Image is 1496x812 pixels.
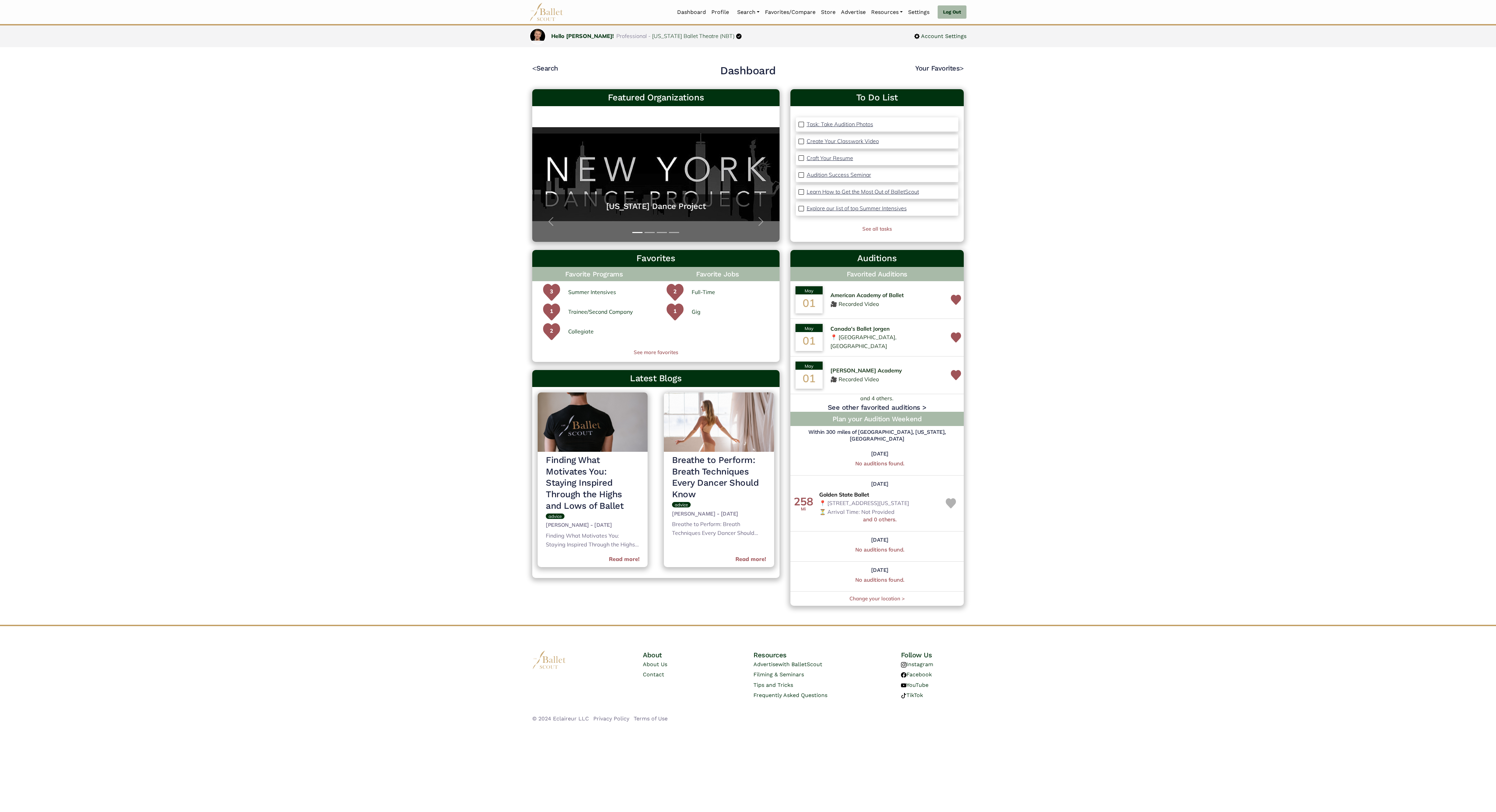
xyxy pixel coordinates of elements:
td: 📍 [GEOGRAPHIC_DATA], [GEOGRAPHIC_DATA] [828,319,948,356]
div: 01 [795,294,823,313]
div: 01 [795,332,823,351]
span: Account Settings [920,32,966,41]
p: Craft Your Resume [807,155,853,161]
span: advice [675,502,688,507]
img: logo [532,651,566,669]
img: heart-green.svg [667,284,684,301]
h4: Follow Us [901,651,964,659]
a: See other favorited auditions > [828,403,926,411]
h5: No auditions found. [819,546,940,554]
span: with BalletScout [778,661,822,668]
button: Slide 2 [645,229,655,236]
h4: Favorited Auditions [796,270,958,278]
td: 📍 [STREET_ADDRESS][US_STATE] ⏳ Arrival Time: Not Provided [817,475,943,531]
a: [US_STATE] Ballet Theatre (NBT) [652,33,735,39]
li: © 2024 Eclaireur LLC [532,714,589,723]
span: [PERSON_NAME] Academy [830,366,902,375]
a: About Us [643,661,667,668]
p: Audition Success Seminar [807,171,871,178]
p: Explore our list of top Summer Intensives [807,205,907,212]
img: header_image.img [664,392,774,452]
a: Contact [643,671,664,678]
h3: Latest Blogs [538,373,774,384]
span: American Academy of Ballet [830,291,904,300]
h5: No auditions found. [819,577,940,584]
a: Trainee/Second Company [568,308,633,316]
h5: [PERSON_NAME] - [DATE] [672,510,766,518]
img: profile picture [530,29,545,41]
a: Facebook [901,671,932,678]
a: Learn How to Get the Most Out of BalletScout [807,188,919,196]
a: Your Favorites> [915,64,964,72]
h4: Favorite Programs [532,267,656,281]
p: Learn How to Get the Most Out of BalletScout [807,188,919,195]
td: 🎥 Recorded Video [828,281,948,319]
a: <Search [532,64,558,72]
h3: Featured Organizations [538,92,774,103]
a: [US_STATE] Dance Project [539,201,773,212]
h5: [DATE] [819,537,940,544]
h3: Finding What Motivates You: Staying Inspired Through the Highs and Lows of Ballet [546,455,639,512]
a: Frequently Asked Questions [753,692,827,698]
div: 258 [794,496,813,507]
a: Create Your Classwork Video [807,137,879,146]
p: 3 [543,287,560,304]
a: Tips and Tricks [753,682,793,688]
img: facebook logo [901,672,906,678]
button: Slide 4 [669,229,679,236]
td: 🎥 Recorded Video [828,356,948,394]
a: Profile [709,5,732,19]
span: Golden State Ballet [819,490,869,499]
button: Slide 1 [632,229,642,236]
img: header_image.img [538,392,648,452]
a: Craft Your Resume [807,154,853,163]
h5: [DATE] [819,481,940,488]
p: 2 [667,287,684,304]
p: Create Your Classwork Video [807,138,879,144]
div: May [795,324,823,332]
a: TikTok [901,692,923,698]
a: Log Out [938,5,966,19]
h5: [DATE] [819,567,940,574]
h4: Resources [753,651,853,659]
div: May [795,362,823,370]
a: Gig [692,308,701,316]
p: 1 [543,307,560,324]
img: youtube logo [901,683,906,688]
a: Search [734,5,762,19]
code: < [532,64,536,72]
a: To Do List [796,92,958,103]
h5: [PERSON_NAME] - [DATE] [546,522,639,529]
h3: Breathe to Perform: Breath Techniques Every Dancer Should Know [672,455,766,500]
div: and 4 others. [790,394,964,412]
img: tiktok logo [901,693,906,698]
a: See more favorites [532,348,780,356]
button: Slide 3 [657,229,667,236]
a: YouTube [901,682,928,688]
div: Mi [794,507,813,511]
a: Account Settings [914,32,966,41]
div: Finding What Motivates You: Staying Inspired Through the Highs and Lows of Ballet Pursuing a care... [546,531,639,550]
a: Favorites/Compare [762,5,818,19]
a: See all tasks [862,226,892,232]
a: Advertisewith BalletScout [753,661,822,668]
h3: Auditions [796,253,958,264]
h5: [DATE] [819,450,940,458]
a: Task: Take Audition Photos [807,120,873,129]
div: 01 [795,370,823,389]
div: Breathe to Perform: Breath Techniques Every Dancer Should Know When it comes to ballet training, ... [672,520,766,539]
p: Task: Take Audition Photos [807,121,873,128]
span: Professional [616,33,647,39]
img: heart-green.svg [543,284,560,301]
a: Store [818,5,838,19]
span: advice [549,514,562,519]
span: Canada's Ballet Jorgen [830,325,890,333]
h4: Favorite Jobs [656,267,779,281]
a: Summer Intensives [568,288,616,297]
a: Read more! [735,555,766,564]
a: Terms of Use [634,715,668,722]
a: Collegiate [568,327,594,336]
